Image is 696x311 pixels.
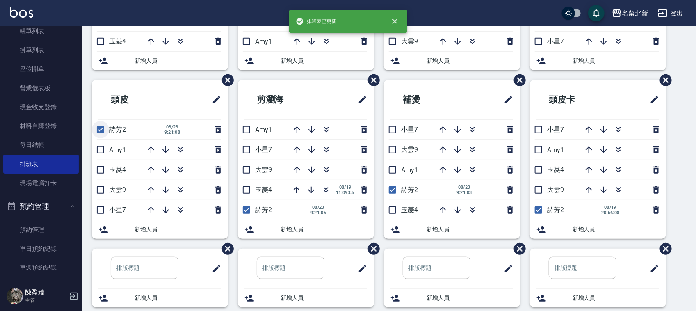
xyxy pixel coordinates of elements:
[109,186,126,194] span: 大雲9
[573,57,659,65] span: 新增人員
[609,5,651,22] button: 名留北新
[601,205,620,210] span: 08/19
[207,90,221,110] span: 修改班表的標題
[455,185,473,190] span: 08/23
[645,259,659,279] span: 修改班表的標題
[3,239,79,258] a: 單日預約紀錄
[654,68,673,92] span: 刪除班表
[109,206,126,214] span: 小星7
[547,186,564,194] span: 大雲9
[401,37,418,45] span: 大雲9
[207,259,221,279] span: 修改班表的標題
[401,146,418,153] span: 大雲9
[427,57,513,65] span: 新增人員
[401,126,418,133] span: 小星7
[296,17,337,25] span: 排班表已更新
[3,135,79,154] a: 每日結帳
[216,68,235,92] span: 刪除班表
[601,210,620,215] span: 20:56:08
[3,98,79,117] a: 現金收支登錄
[135,294,221,302] span: 新增人員
[3,79,79,98] a: 營業儀表板
[255,186,272,194] span: 玉菱4
[386,12,404,30] button: close
[401,166,418,174] span: Amy1
[336,185,354,190] span: 08/19
[135,225,221,234] span: 新增人員
[3,22,79,41] a: 帳單列表
[390,85,466,114] h2: 補燙
[238,220,374,239] div: 新增人員
[3,196,79,217] button: 預約管理
[401,186,418,194] span: 詩芳2
[281,294,367,302] span: 新增人員
[547,146,564,154] span: Amy1
[588,5,605,21] button: save
[163,130,181,135] span: 9:21:08
[309,205,327,210] span: 08/23
[257,257,324,279] input: 排版標題
[655,6,686,21] button: 登出
[336,190,354,195] span: 11:09:05
[163,124,181,130] span: 08/23
[25,288,67,297] h5: 陳盈臻
[3,220,79,239] a: 預約管理
[3,174,79,192] a: 現場電腦打卡
[353,90,367,110] span: 修改班表的標題
[281,225,367,234] span: 新增人員
[362,68,381,92] span: 刪除班表
[109,146,126,154] span: Amy1
[353,259,367,279] span: 修改班表的標題
[401,206,418,214] span: 玉菱4
[244,85,324,114] h2: 剪瀏海
[281,57,367,65] span: 新增人員
[109,126,126,133] span: 詩芳2
[499,90,513,110] span: 修改班表的標題
[547,126,564,133] span: 小星7
[109,166,126,174] span: 玉菱4
[3,41,79,59] a: 掛單列表
[255,206,272,214] span: 詩芳2
[309,210,327,215] span: 9:21:05
[10,7,33,18] img: Logo
[547,166,564,174] span: 玉菱4
[25,297,67,304] p: 主管
[530,289,666,307] div: 新增人員
[238,52,374,70] div: 新增人員
[547,37,564,45] span: 小星7
[384,52,520,70] div: 新增人員
[92,289,228,307] div: 新增人員
[427,294,513,302] span: 新增人員
[530,220,666,239] div: 新增人員
[427,225,513,234] span: 新增人員
[3,155,79,174] a: 排班表
[645,90,659,110] span: 修改班表的標題
[508,68,527,92] span: 刪除班表
[7,288,23,304] img: Person
[536,85,616,114] h2: 頭皮卡
[573,225,659,234] span: 新增人員
[508,237,527,261] span: 刪除班表
[109,37,126,45] span: 玉菱4
[654,237,673,261] span: 刪除班表
[216,237,235,261] span: 刪除班表
[499,259,513,279] span: 修改班表的標題
[98,85,174,114] h2: 頭皮
[135,57,221,65] span: 新增人員
[3,280,79,302] button: 報表及分析
[362,237,381,261] span: 刪除班表
[384,289,520,307] div: 新增人員
[530,52,666,70] div: 新增人員
[3,59,79,78] a: 座位開單
[384,220,520,239] div: 新增人員
[92,52,228,70] div: 新增人員
[622,8,648,18] div: 名留北新
[255,166,272,174] span: 大雲9
[255,146,272,153] span: 小星7
[3,258,79,277] a: 單週預約紀錄
[455,190,473,195] span: 9:21:03
[3,117,79,135] a: 材料自購登錄
[255,126,272,134] span: Amy1
[92,220,228,239] div: 新增人員
[573,294,659,302] span: 新增人員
